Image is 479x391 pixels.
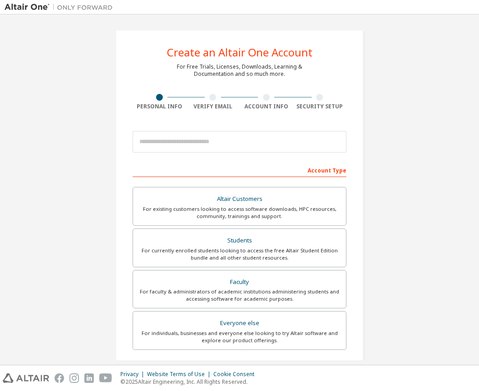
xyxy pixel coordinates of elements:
[3,373,49,383] img: altair_logo.svg
[133,103,186,110] div: Personal Info
[120,378,260,386] p: © 2025 Altair Engineering, Inc. All Rights Reserved.
[55,373,64,383] img: facebook.svg
[99,373,112,383] img: youtube.svg
[213,371,260,378] div: Cookie Consent
[138,276,341,289] div: Faculty
[147,371,213,378] div: Website Terms of Use
[69,373,79,383] img: instagram.svg
[293,103,347,110] div: Security Setup
[133,163,346,177] div: Account Type
[138,288,341,303] div: For faculty & administrators of academic institutions administering students and accessing softwa...
[84,373,94,383] img: linkedin.svg
[186,103,240,110] div: Verify Email
[167,47,313,58] div: Create an Altair One Account
[120,371,147,378] div: Privacy
[138,193,341,205] div: Altair Customers
[177,63,302,78] div: For Free Trials, Licenses, Downloads, Learning & Documentation and so much more.
[138,205,341,220] div: For existing customers looking to access software downloads, HPC resources, community, trainings ...
[138,234,341,247] div: Students
[138,317,341,330] div: Everyone else
[138,330,341,344] div: For individuals, businesses and everyone else looking to try Altair software and explore our prod...
[5,3,117,12] img: Altair One
[239,103,293,110] div: Account Info
[138,247,341,261] div: For currently enrolled students looking to access the free Altair Student Edition bundle and all ...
